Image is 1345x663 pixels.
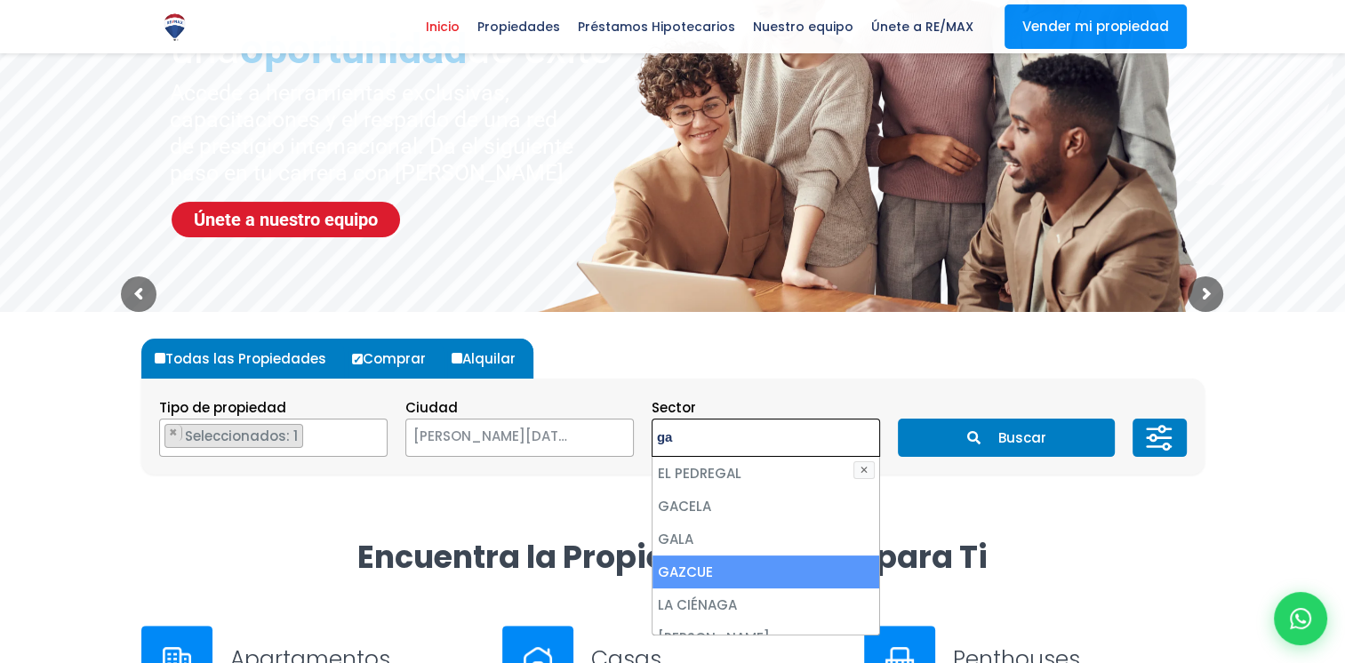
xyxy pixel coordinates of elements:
[652,457,879,490] li: EL PEDREGAL
[588,424,615,452] button: Remove all items
[862,13,982,40] span: Únete a RE/MAX
[169,425,178,441] span: ×
[606,430,615,446] span: ×
[406,424,588,449] span: SANTO DOMINGO DE GUZMÁN
[348,339,444,379] label: Comprar
[447,339,533,379] label: Alquilar
[652,523,879,555] li: GALA
[368,425,377,441] span: ×
[569,13,744,40] span: Préstamos Hipotecarios
[898,419,1115,457] button: Buscar
[170,80,578,187] sr7-txt: Accede a herramientas exclusivas, capacitaciones y el respaldo de una red de prestigio internacio...
[1005,4,1187,49] a: Vender mi propiedad
[352,354,363,364] input: Comprar
[159,398,286,417] span: Tipo de propiedad
[155,353,165,363] input: Todas las Propiedades
[417,13,468,40] span: Inicio
[172,202,400,237] a: Únete a nuestro equipo
[652,490,879,523] li: GACELA
[853,461,875,479] button: ✕
[652,588,879,621] li: LA CIÉNAGA
[405,398,458,417] span: Ciudad
[652,398,696,417] span: Sector
[405,419,634,457] span: SANTO DOMINGO DE GUZMÁN
[468,13,569,40] span: Propiedades
[652,555,879,588] li: GAZCUE
[367,424,378,442] button: Remove all items
[159,12,190,43] img: Logo de REMAX
[160,419,170,458] textarea: Search
[183,427,302,445] span: Seleccionados: 1
[452,353,462,363] input: Alquilar
[744,13,862,40] span: Nuestro equipo
[357,535,988,579] strong: Encuentra la Propiedad Perfecta para Ti
[150,339,344,379] label: Todas las Propiedades
[164,424,303,448] li: APARTAMENTO
[652,419,825,458] textarea: Search
[165,425,182,441] button: Remove item
[652,621,879,654] li: [PERSON_NAME]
